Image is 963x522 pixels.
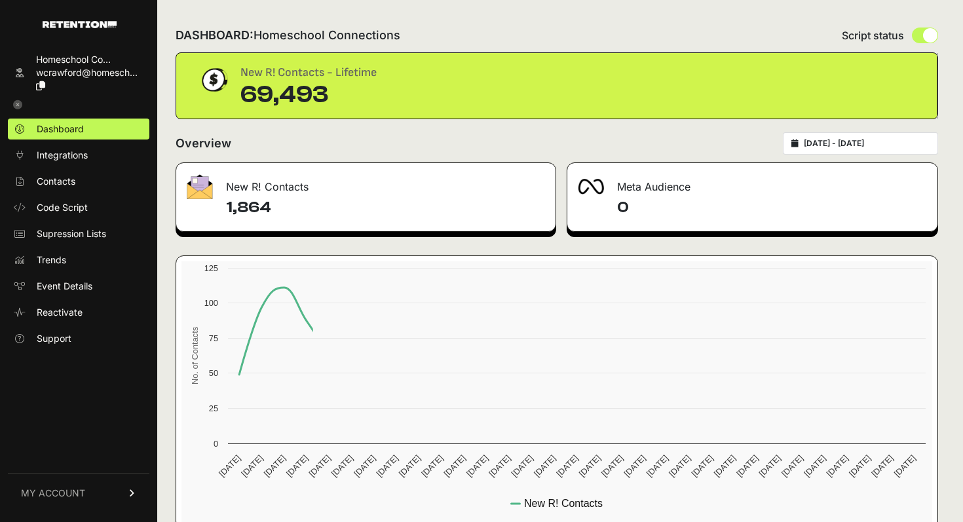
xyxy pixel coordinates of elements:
a: Support [8,328,149,349]
text: [DATE] [892,453,918,479]
text: [DATE] [510,453,535,479]
text: [DATE] [869,453,895,479]
text: 0 [214,439,218,449]
a: Supression Lists [8,223,149,244]
text: [DATE] [239,453,265,479]
text: [DATE] [442,453,468,479]
text: No. of Contacts [190,327,200,384]
text: [DATE] [622,453,647,479]
text: [DATE] [330,453,355,479]
h2: DASHBOARD: [176,26,400,45]
text: [DATE] [352,453,377,479]
span: Trends [37,253,66,267]
h2: Overview [176,134,231,153]
a: Reactivate [8,302,149,323]
a: Code Script [8,197,149,218]
text: [DATE] [577,453,603,479]
text: [DATE] [464,453,490,479]
text: New R! Contacts [524,498,603,509]
span: MY ACCOUNT [21,487,85,500]
text: [DATE] [734,453,760,479]
span: wcrawford@homesch... [36,67,138,78]
text: [DATE] [487,453,512,479]
span: Script status [842,28,904,43]
img: Retention.com [43,21,117,28]
text: [DATE] [667,453,692,479]
span: Supression Lists [37,227,106,240]
span: Reactivate [37,306,83,319]
text: [DATE] [262,453,288,479]
a: Integrations [8,145,149,166]
text: [DATE] [554,453,580,479]
text: 125 [204,263,218,273]
div: Homeschool Co... [36,53,144,66]
text: [DATE] [532,453,557,479]
text: [DATE] [217,453,242,479]
span: Support [37,332,71,345]
text: [DATE] [307,453,332,479]
span: Homeschool Connections [254,28,400,42]
a: Homeschool Co... wcrawford@homesch... [8,49,149,96]
text: [DATE] [712,453,738,479]
img: dollar-coin-05c43ed7efb7bc0c12610022525b4bbbb207c7efeef5aecc26f025e68dcafac9.png [197,64,230,96]
text: 50 [209,368,218,378]
text: [DATE] [284,453,310,479]
text: 75 [209,333,218,343]
div: 69,493 [240,82,377,108]
text: [DATE] [757,453,783,479]
span: Event Details [37,280,92,293]
text: [DATE] [645,453,670,479]
div: Meta Audience [567,163,937,202]
text: [DATE] [825,453,850,479]
img: fa-envelope-19ae18322b30453b285274b1b8af3d052b27d846a4fbe8435d1a52b978f639a2.png [187,174,213,199]
a: Event Details [8,276,149,297]
a: Trends [8,250,149,270]
text: [DATE] [599,453,625,479]
a: Contacts [8,171,149,192]
span: Integrations [37,149,88,162]
span: Dashboard [37,122,84,136]
text: 100 [204,298,218,308]
text: [DATE] [802,453,827,479]
span: Contacts [37,175,75,188]
text: [DATE] [397,453,423,479]
div: New R! Contacts - Lifetime [240,64,377,82]
text: [DATE] [419,453,445,479]
text: [DATE] [847,453,873,479]
a: MY ACCOUNT [8,473,149,513]
text: 25 [209,403,218,413]
h4: 1,864 [226,197,545,218]
div: New R! Contacts [176,163,556,202]
img: fa-meta-2f981b61bb99beabf952f7030308934f19ce035c18b003e963880cc3fabeebb7.png [578,179,604,195]
a: Dashboard [8,119,149,140]
text: [DATE] [375,453,400,479]
text: [DATE] [780,453,805,479]
text: [DATE] [689,453,715,479]
h4: 0 [617,197,927,218]
span: Code Script [37,201,88,214]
